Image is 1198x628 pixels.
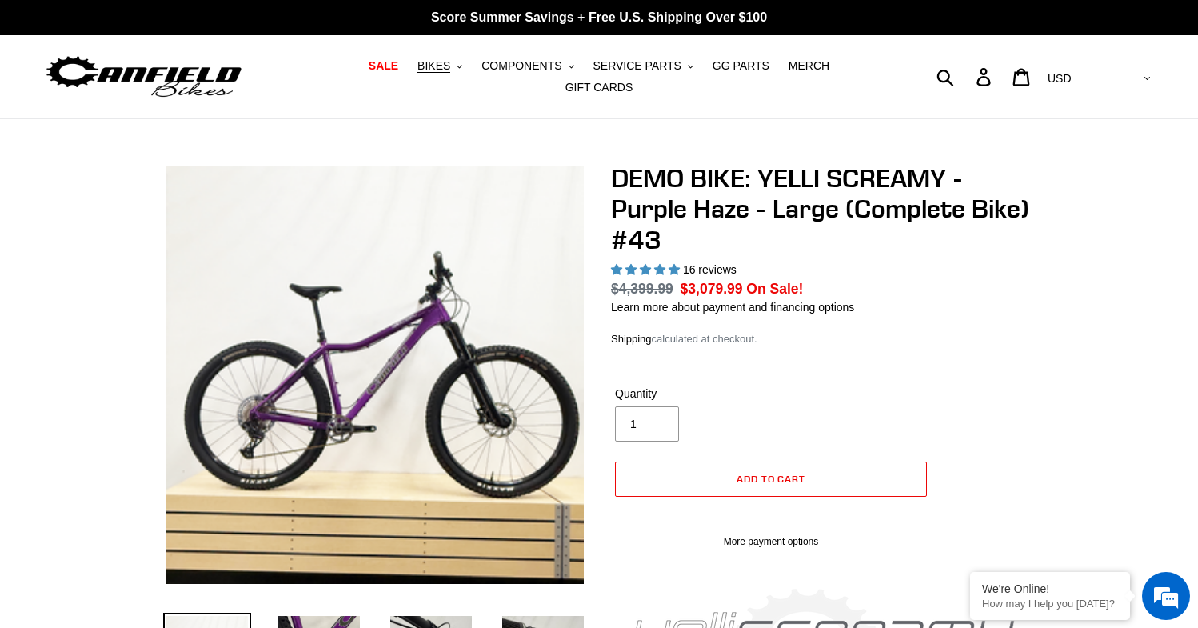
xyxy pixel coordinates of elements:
button: COMPONENTS [473,55,581,77]
a: GIFT CARDS [557,77,641,98]
span: SERVICE PARTS [593,59,681,73]
a: More payment options [615,534,927,549]
span: Add to cart [737,473,806,485]
span: BIKES [417,59,450,73]
span: GG PARTS [713,59,769,73]
button: Add to cart [615,462,927,497]
button: SERVICE PARTS [585,55,701,77]
input: Search [945,59,986,94]
span: GIFT CARDS [565,81,633,94]
div: calculated at checkout. [611,331,1035,347]
label: Quantity [615,386,767,402]
a: Shipping [611,333,652,346]
button: BIKES [409,55,470,77]
a: Learn more about payment and financing options [611,301,854,314]
span: 5.00 stars [611,263,683,276]
img: DEMO BIKE: YELLI SCREAMY - Purple Haze - Large (Complete Bike) #43 [166,166,584,584]
span: $3,079.99 [681,281,743,297]
span: COMPONENTS [481,59,561,73]
a: GG PARTS [705,55,777,77]
p: How may I help you today? [982,598,1118,610]
span: On Sale! [746,278,803,299]
span: MERCH [789,59,829,73]
img: Canfield Bikes [44,52,244,102]
span: 16 reviews [683,263,737,276]
a: SALE [361,55,406,77]
h1: DEMO BIKE: YELLI SCREAMY - Purple Haze - Large (Complete Bike) #43 [611,163,1035,255]
s: $4,399.99 [611,281,673,297]
div: We're Online! [982,582,1118,595]
span: SALE [369,59,398,73]
a: MERCH [781,55,837,77]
